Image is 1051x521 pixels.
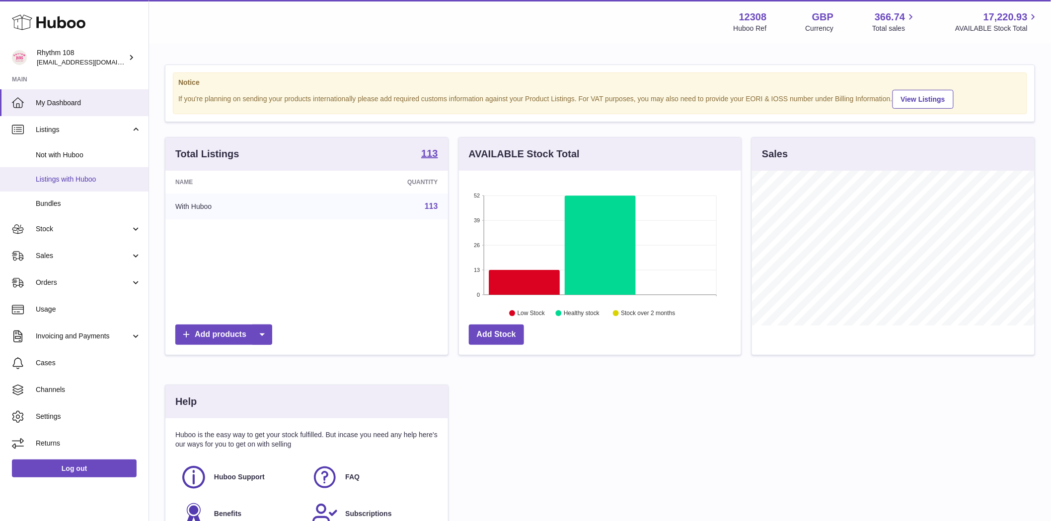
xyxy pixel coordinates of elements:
h3: Total Listings [175,147,239,161]
span: Listings [36,125,131,134]
p: Huboo is the easy way to get your stock fulfilled. But incase you need any help here's our ways f... [175,430,438,449]
span: Benefits [214,509,241,519]
h3: AVAILABLE Stock Total [469,147,580,161]
span: Not with Huboo [36,150,141,160]
span: My Dashboard [36,98,141,108]
a: FAQ [311,464,433,491]
a: 17,220.93 AVAILABLE Stock Total [955,10,1039,33]
text: 26 [474,242,480,248]
a: View Listings [893,90,954,109]
span: Orders [36,278,131,287]
span: Total sales [872,24,916,33]
span: Usage [36,305,141,314]
a: 113 [425,202,438,210]
strong: 113 [421,148,438,158]
div: Rhythm 108 [37,48,126,67]
span: FAQ [345,472,360,482]
text: Healthy stock [564,310,600,317]
span: Listings with Huboo [36,175,141,184]
span: Cases [36,358,141,368]
text: Stock over 2 months [621,310,675,317]
span: Invoicing and Payments [36,331,131,341]
a: Log out [12,459,137,477]
text: 39 [474,217,480,223]
span: 366.74 [875,10,905,24]
td: With Huboo [165,194,314,219]
span: Returns [36,439,141,448]
div: Currency [806,24,834,33]
a: Huboo Support [180,464,301,491]
span: Subscriptions [345,509,391,519]
strong: 12308 [739,10,767,24]
div: If you're planning on sending your products internationally please add required customs informati... [178,88,1022,109]
text: 52 [474,193,480,198]
span: Bundles [36,199,141,208]
a: 113 [421,148,438,160]
text: 0 [477,292,480,298]
a: Add products [175,325,272,345]
strong: Notice [178,78,1022,87]
span: 17,220.93 [983,10,1028,24]
text: 13 [474,267,480,273]
span: Settings [36,412,141,421]
span: Huboo Support [214,472,265,482]
th: Quantity [314,171,448,194]
text: Low Stock [518,310,545,317]
span: Channels [36,385,141,394]
strong: GBP [812,10,833,24]
img: internalAdmin-12308@internal.huboo.com [12,50,27,65]
h3: Sales [762,147,788,161]
h3: Help [175,395,197,408]
div: Huboo Ref [734,24,767,33]
span: [EMAIL_ADDRESS][DOMAIN_NAME] [37,58,146,66]
span: AVAILABLE Stock Total [955,24,1039,33]
span: Sales [36,251,131,260]
span: Stock [36,224,131,234]
a: 366.74 Total sales [872,10,916,33]
th: Name [165,171,314,194]
a: Add Stock [469,325,524,345]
